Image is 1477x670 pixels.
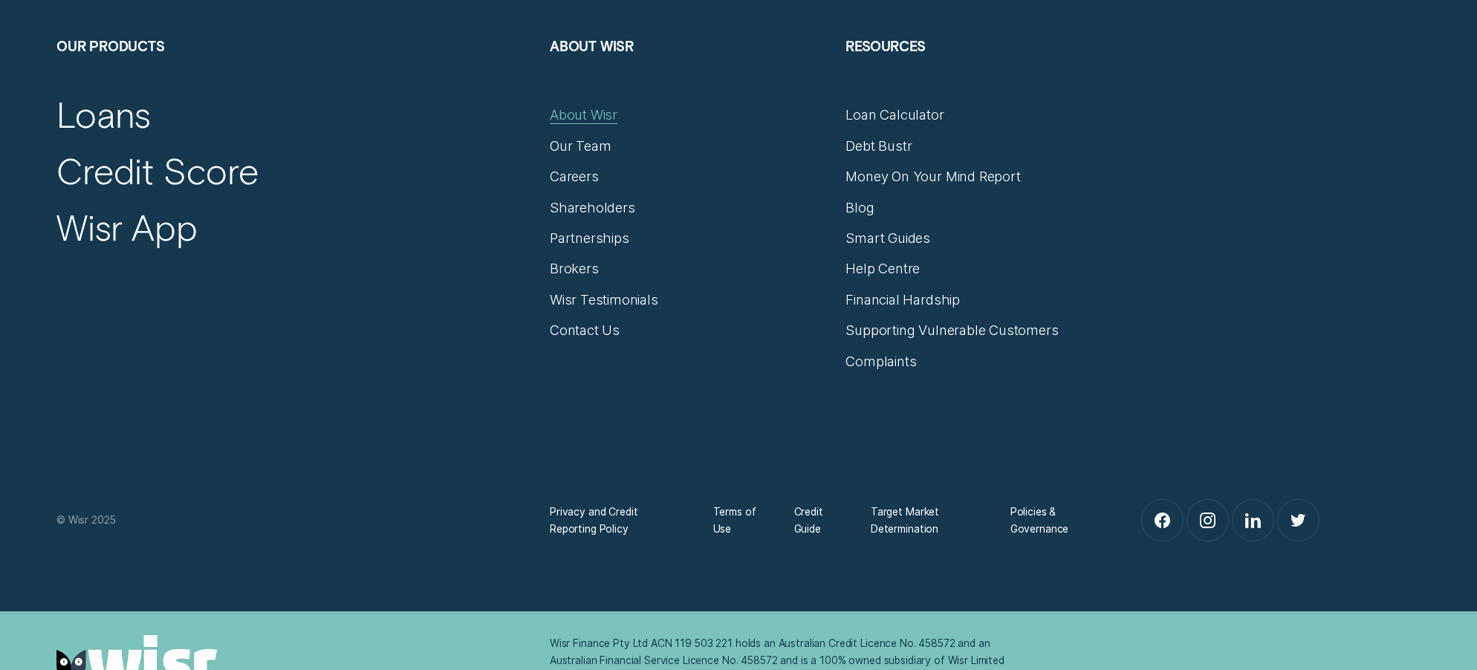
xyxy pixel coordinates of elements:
[550,37,828,106] h2: About Wisr
[845,37,1124,106] h2: Resources
[871,504,979,538] a: Target Market Determination
[550,322,620,339] a: Contact Us
[550,199,635,216] a: Shareholders
[845,291,960,308] a: Financial Hardship
[845,322,1058,339] a: Supporting Vulnerable Customers
[1187,500,1228,541] a: Instagram
[1233,500,1273,541] a: LinkedIn
[550,260,599,277] a: Brokers
[794,504,840,538] a: Credit Guide
[1142,500,1183,541] a: Facebook
[56,149,259,193] a: Credit Score
[550,168,599,185] a: Careers
[550,106,617,123] a: About Wisr
[713,504,763,538] a: Terms of Use
[550,504,682,538] a: Privacy and Credit Reporting Policy
[1010,504,1094,538] a: Policies & Governance
[845,199,874,216] a: Blog
[550,137,611,155] a: Our Team
[550,291,658,308] a: Wisr Testimonials
[845,168,1020,185] a: Money On Your Mind Report
[56,205,198,250] a: Wisr App
[48,512,541,529] div: © Wisr 2025
[845,230,930,247] a: Smart Guides
[845,260,920,277] a: Help Centre
[56,37,533,106] h2: Our Products
[845,353,916,370] a: Complaints
[845,137,912,155] a: Debt Bustr
[845,106,944,123] a: Loan Calculator
[1278,500,1319,541] a: Twitter
[550,230,629,247] a: Partnerships
[56,92,151,137] a: Loans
